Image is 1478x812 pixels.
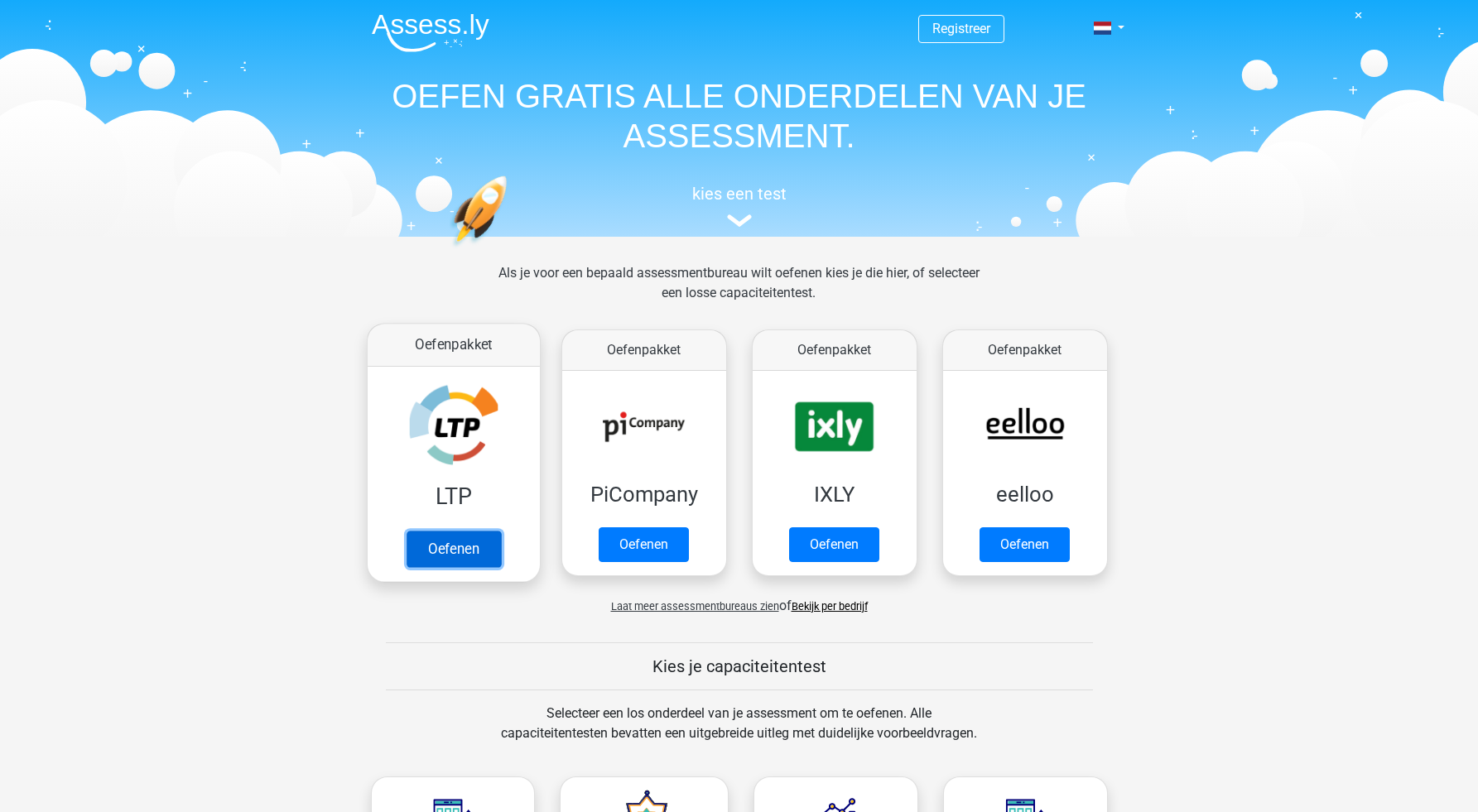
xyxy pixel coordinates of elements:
[450,175,571,325] img: oefenen
[792,600,868,613] a: Bekijk per bedrijf
[485,263,993,323] div: Als je voor een bepaald assessmentbureau wilt oefenen kies je die hier, of selecteer een losse ca...
[406,531,500,567] a: Oefenen
[980,527,1070,562] a: Oefenen
[599,527,689,562] a: Oefenen
[932,21,990,36] a: Registreer
[611,600,779,613] span: Laat meer assessmentbureaus zien
[359,184,1120,228] a: kies een test
[485,704,993,763] div: Selecteer een los onderdeel van je assessment om te oefenen. Alle capaciteitentesten bevatten een...
[386,656,1093,676] h5: Kies je capaciteitentest
[372,13,489,52] img: Assessly
[359,184,1120,204] h5: kies een test
[359,583,1120,616] div: of
[727,214,752,227] img: assessment
[789,527,879,562] a: Oefenen
[359,76,1120,156] h1: OEFEN GRATIS ALLE ONDERDELEN VAN JE ASSESSMENT.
